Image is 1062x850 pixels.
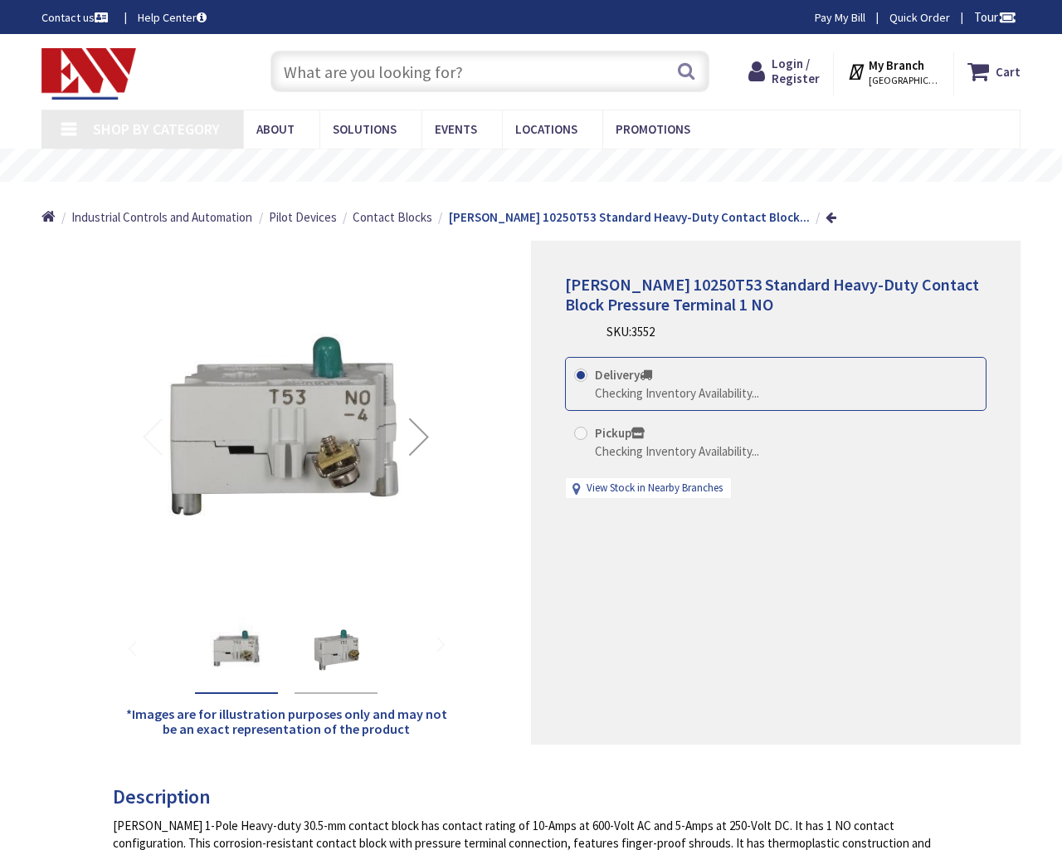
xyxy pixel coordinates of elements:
[631,324,655,340] span: 3552
[386,270,452,603] div: Next
[203,618,270,684] img: Eaton 10250T53 Standard Heavy-Duty Contact Block Pressure Terminal 1 NO
[449,209,810,225] strong: [PERSON_NAME] 10250T53 Standard Heavy-Duty Contact Block...
[889,9,950,26] a: Quick Order
[515,121,577,137] span: Locations
[595,384,759,402] div: Checking Inventory Availability...
[41,9,111,26] a: Contact us
[353,208,432,226] a: Contact Blocks
[269,208,337,226] a: Pilot Devices
[93,120,220,139] span: Shop By Category
[256,121,295,137] span: About
[748,56,820,86] a: Login / Register
[595,367,652,383] strong: Delivery
[772,56,820,86] span: Login / Register
[269,209,337,225] span: Pilot Devices
[967,56,1021,86] a: Cart
[303,618,369,684] img: Eaton 10250T53 Standard Heavy-Duty Contact Block Pressure Terminal 1 NO
[869,57,924,73] strong: My Branch
[595,442,759,460] div: Checking Inventory Availability...
[41,48,136,100] img: Electrical Wholesalers, Inc.
[195,609,278,694] div: Eaton 10250T53 Standard Heavy-Duty Contact Block Pressure Terminal 1 NO
[869,74,939,87] span: [GEOGRAPHIC_DATA], [GEOGRAPHIC_DATA]
[607,323,655,340] div: SKU:
[847,56,939,86] div: My Branch [GEOGRAPHIC_DATA], [GEOGRAPHIC_DATA]
[71,208,252,226] a: Industrial Controls and Automation
[119,707,452,736] h5: *Images are for illustration purposes only and may not be an exact representation of the product
[71,209,252,225] span: Industrial Controls and Automation
[616,121,690,137] span: Promotions
[333,121,397,137] span: Solutions
[974,9,1016,25] span: Tour
[138,9,207,26] a: Help Center
[565,274,979,315] span: [PERSON_NAME] 10250T53 Standard Heavy-Duty Contact Block Pressure Terminal 1 NO
[394,157,698,175] rs-layer: Free Same Day Pickup at 19 Locations
[815,9,865,26] a: Pay My Bill
[113,786,937,808] h3: Description
[270,51,709,92] input: What are you looking for?
[120,270,453,603] img: Eaton 10250T53 Standard Heavy-Duty Contact Block Pressure Terminal 1 NO
[595,425,645,441] strong: Pickup
[295,609,378,694] div: Eaton 10250T53 Standard Heavy-Duty Contact Block Pressure Terminal 1 NO
[435,121,477,137] span: Events
[587,481,723,496] a: View Stock in Nearby Branches
[353,209,432,225] span: Contact Blocks
[996,56,1021,86] strong: Cart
